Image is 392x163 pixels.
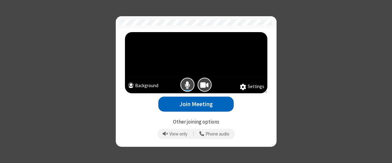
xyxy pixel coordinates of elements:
[205,132,229,137] span: Phone audio
[193,130,194,138] span: |
[198,78,212,92] button: Camera is on
[160,129,190,139] button: Prevent echo when there is already an active mic and speaker in the room.
[125,118,267,126] p: Other joining options
[197,129,232,139] button: Use your phone for mic and speaker while you view the meeting on this device.
[128,82,158,91] button: Background
[158,97,234,112] button: Join Meeting
[240,83,264,91] button: Settings
[169,132,187,137] span: View only
[180,78,194,92] button: Mic is on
